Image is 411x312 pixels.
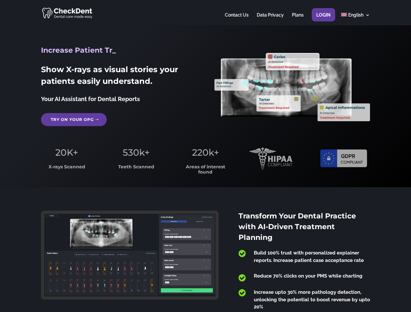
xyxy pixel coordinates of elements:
span: Your AI Assistant for Dental Reports [41,96,140,102]
span: Reduce 70% clicks on your PMS while charting [254,273,363,279]
h2: Show X-rays as visual stories your patients easily understand. [41,64,196,90]
a: Plans [292,13,304,25]
span: Build 100% trust with personalized explainer reports. Increase patient case acceptance rate [254,250,364,263]
span: English [348,12,363,18]
span: Increase Patient Tr [41,46,112,55]
h3: Areas of interest found [180,164,231,178]
span:  [239,274,246,282]
img: CheckDent AI [42,6,93,19]
span: 220k+ [192,147,219,158]
span: Increase upto 30% more pathology detection, unlocking the potential to boost revenue by upto 20% [254,289,370,310]
span: Transform Your Dental Practice with AI-Driven Treatment Planning [239,212,356,242]
span:  [239,249,246,258]
span: 530k+ [123,147,150,158]
span: _ [112,46,116,55]
span:  [239,289,246,297]
a: Try on your OPG [41,113,107,126]
a: Login [316,13,331,25]
a: Data Privacy [257,13,284,25]
span: 20K+ [55,147,78,158]
a: English [341,13,370,25]
img: X_Ray_annotated [214,53,370,121]
a: Contact Us [225,13,249,25]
